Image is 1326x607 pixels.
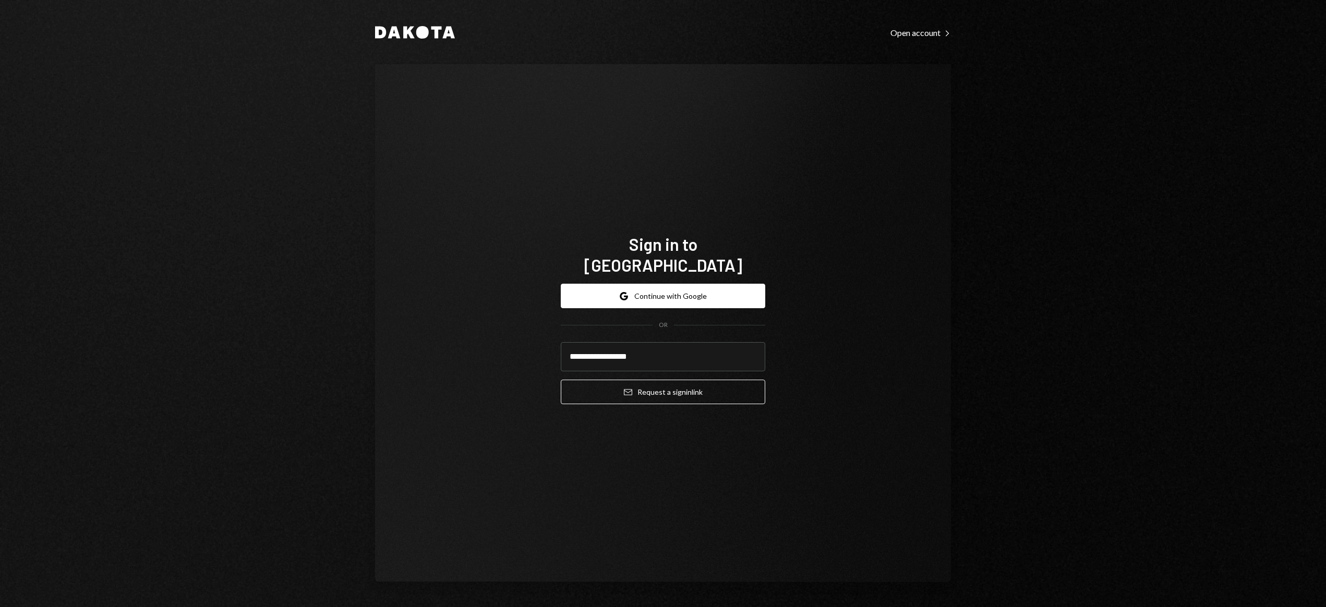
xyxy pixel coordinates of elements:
[659,321,668,330] div: OR
[561,284,765,308] button: Continue with Google
[890,27,951,38] a: Open account
[561,234,765,275] h1: Sign in to [GEOGRAPHIC_DATA]
[561,380,765,404] button: Request a signinlink
[890,28,951,38] div: Open account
